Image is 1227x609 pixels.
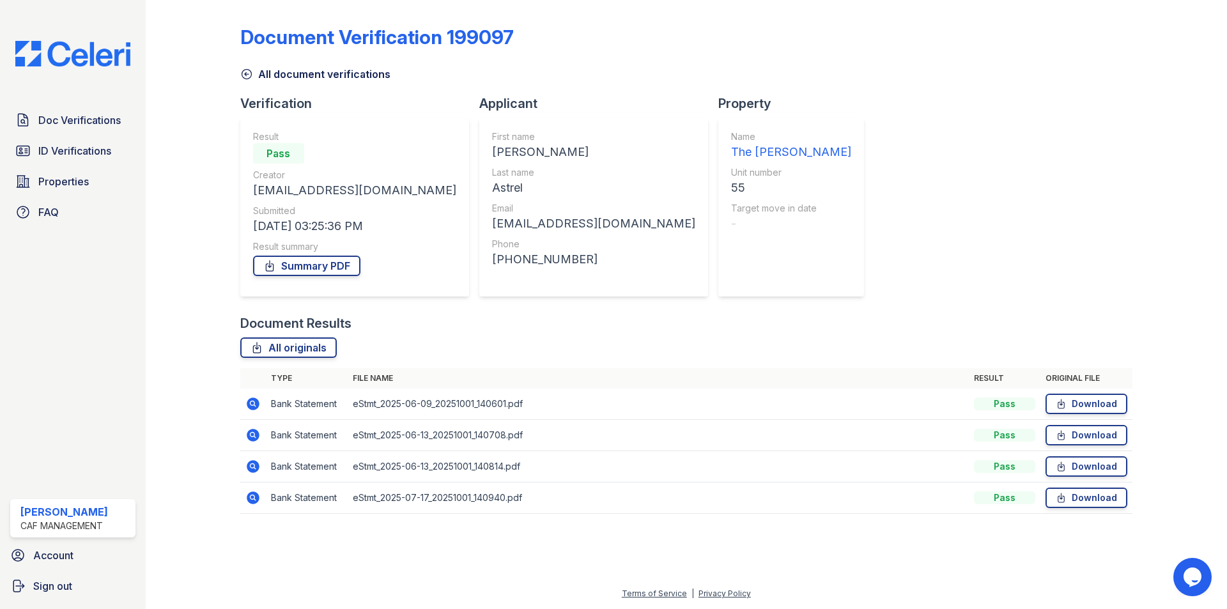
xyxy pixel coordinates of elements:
[492,238,695,251] div: Phone
[1046,425,1127,445] a: Download
[240,314,351,332] div: Document Results
[253,240,456,253] div: Result summary
[253,181,456,199] div: [EMAIL_ADDRESS][DOMAIN_NAME]
[492,251,695,268] div: [PHONE_NUMBER]
[38,112,121,128] span: Doc Verifications
[348,451,969,482] td: eStmt_2025-06-13_20251001_140814.pdf
[1046,488,1127,508] a: Download
[348,420,969,451] td: eStmt_2025-06-13_20251001_140708.pdf
[479,95,718,112] div: Applicant
[492,166,695,179] div: Last name
[266,420,348,451] td: Bank Statement
[731,202,851,215] div: Target move in date
[20,504,108,520] div: [PERSON_NAME]
[253,217,456,235] div: [DATE] 03:25:36 PM
[38,204,59,220] span: FAQ
[253,143,304,164] div: Pass
[10,107,135,133] a: Doc Verifications
[266,368,348,389] th: Type
[33,578,72,594] span: Sign out
[731,179,851,197] div: 55
[731,143,851,161] div: The [PERSON_NAME]
[5,543,141,568] a: Account
[240,95,479,112] div: Verification
[1040,368,1132,389] th: Original file
[253,256,360,276] a: Summary PDF
[10,199,135,225] a: FAQ
[492,179,695,197] div: Astrel
[731,215,851,233] div: -
[266,451,348,482] td: Bank Statement
[20,520,108,532] div: CAF Management
[691,589,694,598] div: |
[348,389,969,420] td: eStmt_2025-06-09_20251001_140601.pdf
[1046,456,1127,477] a: Download
[974,429,1035,442] div: Pass
[240,26,514,49] div: Document Verification 199097
[348,368,969,389] th: File name
[731,130,851,161] a: Name The [PERSON_NAME]
[253,204,456,217] div: Submitted
[969,368,1040,389] th: Result
[492,215,695,233] div: [EMAIL_ADDRESS][DOMAIN_NAME]
[266,482,348,514] td: Bank Statement
[698,589,751,598] a: Privacy Policy
[253,130,456,143] div: Result
[38,143,111,158] span: ID Verifications
[5,573,141,599] a: Sign out
[5,41,141,66] img: CE_Logo_Blue-a8612792a0a2168367f1c8372b55b34899dd931a85d93a1a3d3e32e68fde9ad4.png
[731,166,851,179] div: Unit number
[38,174,89,189] span: Properties
[266,389,348,420] td: Bank Statement
[1173,558,1214,596] iframe: chat widget
[240,337,337,358] a: All originals
[492,202,695,215] div: Email
[10,138,135,164] a: ID Verifications
[492,143,695,161] div: [PERSON_NAME]
[240,66,390,82] a: All document verifications
[622,589,687,598] a: Terms of Service
[492,130,695,143] div: First name
[731,130,851,143] div: Name
[253,169,456,181] div: Creator
[718,95,874,112] div: Property
[974,491,1035,504] div: Pass
[1046,394,1127,414] a: Download
[974,397,1035,410] div: Pass
[10,169,135,194] a: Properties
[348,482,969,514] td: eStmt_2025-07-17_20251001_140940.pdf
[974,460,1035,473] div: Pass
[33,548,73,563] span: Account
